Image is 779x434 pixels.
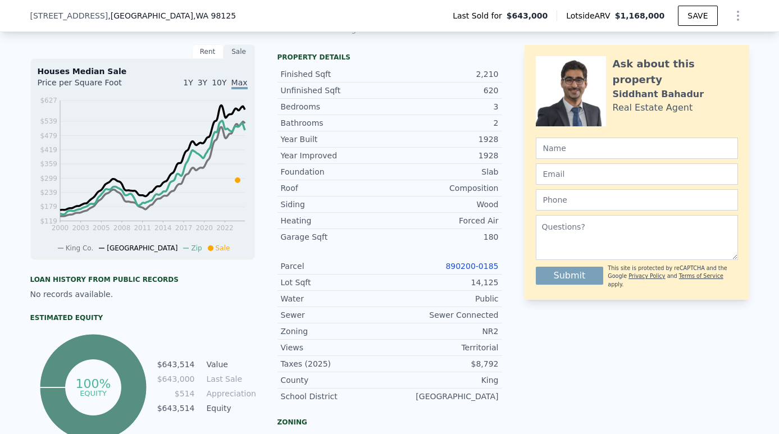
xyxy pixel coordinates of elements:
[216,224,234,232] tspan: 2022
[40,146,57,154] tspan: $419
[157,373,195,385] td: $643,000
[40,189,57,197] tspan: $239
[281,326,390,337] div: Zoning
[453,10,507,21] span: Last Sold for
[198,78,207,87] span: 3Y
[38,77,143,95] div: Price per Square Foot
[613,88,704,101] div: Siddhant Bahadur
[678,6,717,26] button: SAVE
[175,224,192,232] tspan: 2017
[536,138,738,159] input: Name
[390,199,499,210] div: Wood
[30,275,255,284] div: Loan history from public records
[390,150,499,161] div: 1928
[277,53,502,62] div: Property details
[390,101,499,112] div: 3
[536,163,738,185] input: Email
[192,44,224,59] div: Rent
[281,215,390,226] div: Heating
[108,10,236,21] span: , [GEOGRAPHIC_DATA]
[390,326,499,337] div: NR2
[281,391,390,402] div: School District
[727,4,749,27] button: Show Options
[507,10,548,21] span: $643,000
[281,261,390,272] div: Parcel
[40,117,57,125] tspan: $539
[281,150,390,161] div: Year Improved
[40,132,57,140] tspan: $479
[281,101,390,112] div: Bedrooms
[224,44,255,59] div: Sale
[390,231,499,243] div: 180
[628,273,665,279] a: Privacy Policy
[281,166,390,177] div: Foundation
[204,373,255,385] td: Last Sale
[281,68,390,80] div: Finished Sqft
[608,264,737,289] div: This site is protected by reCAPTCHA and the Google and apply.
[154,224,172,232] tspan: 2014
[390,215,499,226] div: Forced Air
[193,11,236,20] span: , WA 98125
[157,387,195,400] td: $514
[613,101,693,115] div: Real Estate Agent
[66,244,94,252] span: King Co.
[204,358,255,371] td: Value
[281,182,390,194] div: Roof
[281,134,390,145] div: Year Built
[204,402,255,414] td: Equity
[80,389,107,397] tspan: equity
[30,313,255,322] div: Estimated Equity
[281,277,390,288] div: Lot Sqft
[390,374,499,386] div: King
[566,10,614,21] span: Lotside ARV
[30,10,108,21] span: [STREET_ADDRESS]
[113,224,130,232] tspan: 2008
[390,68,499,80] div: 2,210
[536,189,738,211] input: Phone
[679,273,723,279] a: Terms of Service
[613,56,738,88] div: Ask about this property
[445,262,498,271] a: 890200-0185
[72,224,89,232] tspan: 2003
[76,377,111,391] tspan: 100%
[231,78,248,89] span: Max
[390,182,499,194] div: Composition
[390,391,499,402] div: [GEOGRAPHIC_DATA]
[195,224,213,232] tspan: 2020
[40,175,57,182] tspan: $299
[30,289,255,300] div: No records available.
[38,66,248,77] div: Houses Median Sale
[212,78,226,87] span: 10Y
[281,342,390,353] div: Views
[390,277,499,288] div: 14,125
[40,203,57,211] tspan: $179
[536,267,604,285] button: Submit
[390,293,499,304] div: Public
[51,224,69,232] tspan: 2000
[281,358,390,369] div: Taxes (2025)
[277,418,502,427] div: Zoning
[390,309,499,321] div: Sewer Connected
[390,85,499,96] div: 620
[281,293,390,304] div: Water
[134,224,151,232] tspan: 2011
[93,224,110,232] tspan: 2005
[281,85,390,96] div: Unfinished Sqft
[40,97,57,104] tspan: $627
[281,117,390,129] div: Bathrooms
[157,402,195,414] td: $643,514
[281,199,390,210] div: Siding
[107,244,177,252] span: [GEOGRAPHIC_DATA]
[191,244,202,252] span: Zip
[40,160,57,168] tspan: $359
[204,387,255,400] td: Appreciation
[281,231,390,243] div: Garage Sqft
[615,11,665,20] span: $1,168,000
[216,244,230,252] span: Sale
[281,374,390,386] div: County
[183,78,193,87] span: 1Y
[281,309,390,321] div: Sewer
[390,358,499,369] div: $8,792
[390,166,499,177] div: Slab
[157,358,195,371] td: $643,514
